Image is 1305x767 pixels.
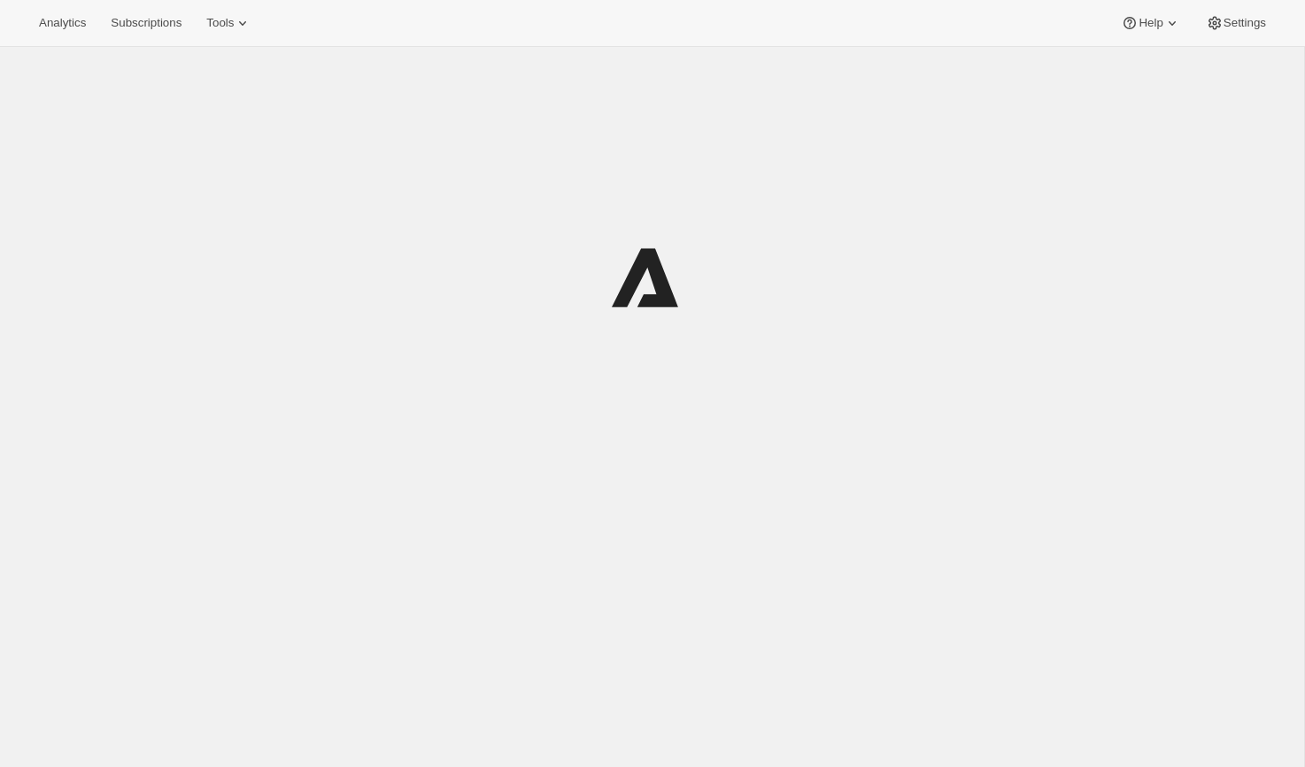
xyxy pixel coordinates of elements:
button: Settings [1195,11,1277,35]
button: Tools [196,11,262,35]
button: Analytics [28,11,97,35]
button: Subscriptions [100,11,192,35]
button: Help [1110,11,1191,35]
span: Subscriptions [111,16,181,30]
span: Tools [206,16,234,30]
span: Analytics [39,16,86,30]
span: Help [1139,16,1162,30]
span: Settings [1224,16,1266,30]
